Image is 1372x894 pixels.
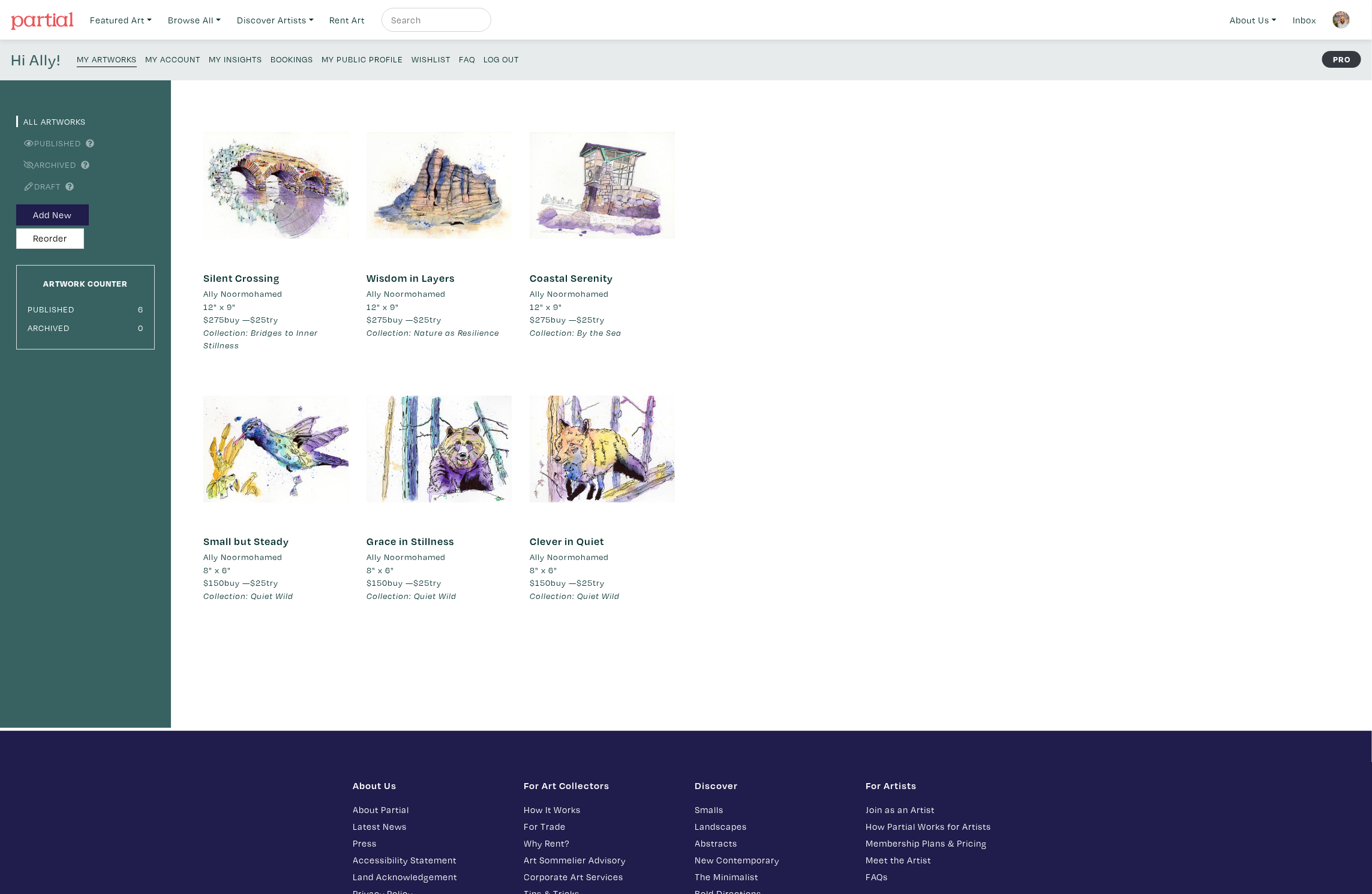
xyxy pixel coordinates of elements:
[209,53,262,65] small: My Insights
[866,853,1019,867] a: Meet the Artist
[203,577,278,588] span: buy — try
[1287,8,1322,32] a: Inbox
[203,314,278,325] span: buy — try
[322,53,403,65] small: My Public Profile
[16,180,61,192] a: Draft
[203,550,283,564] li: Ally Noormohamed
[524,779,677,791] h1: For Art Collectors
[85,8,157,32] a: Featured Art
[209,50,262,67] a: My Insights
[695,820,848,833] a: Landscapes
[530,314,605,325] span: buy — try
[367,314,442,325] span: buy — try
[530,271,613,285] a: Coastal Serenity
[413,577,430,588] span: $25
[353,853,506,867] a: Accessibility Statement
[16,159,76,170] a: Archived
[16,228,84,249] button: Reorder
[695,803,848,817] a: Smalls
[412,50,451,67] a: Wishlist
[367,301,399,312] span: 12" x 9"
[530,577,551,588] span: $150
[203,534,289,548] a: Small but Steady
[203,271,280,285] a: Silent Crossing
[232,8,319,32] a: Discover Artists
[577,314,593,325] span: $25
[695,870,848,884] a: The Minimalist
[353,820,506,833] a: Latest News
[1322,51,1361,68] strong: PRO
[77,50,137,67] a: My Artworks
[367,577,388,588] span: $150
[138,322,143,333] small: 0
[203,327,318,351] em: Collection: Bridges to Inner Stillness
[367,550,446,564] li: Ally Noormohamed
[203,287,349,300] a: Ally Noormohamed
[524,820,677,833] a: For Trade
[367,327,499,338] em: Collection: Nature as Resilience
[524,853,677,867] a: Art Sommelier Advisory
[695,779,848,791] h1: Discover
[367,271,455,285] a: Wisdom in Layers
[163,8,226,32] a: Browse All
[866,820,1019,833] a: How Partial Works for Artists
[28,303,74,315] small: Published
[695,836,848,850] a: Abstracts
[353,836,506,850] a: Press
[322,50,403,67] a: My Public Profile
[866,779,1019,791] h1: For Artists
[203,550,349,564] a: Ally Noormohamed
[577,577,593,588] span: $25
[367,287,446,300] li: Ally Noormohamed
[367,314,388,325] span: $275
[353,779,506,791] h1: About Us
[530,564,557,576] span: 8" x 6"
[530,327,622,338] em: Collection: By the Sea
[484,50,519,67] a: Log Out
[530,590,620,601] em: Collection: Quiet Wild
[367,550,512,564] a: Ally Noormohamed
[353,803,506,817] a: About Partial
[16,116,86,127] a: All Artworks
[203,564,231,576] span: 8" x 6"
[353,870,506,884] a: Land Acknowledgement
[1332,11,1350,29] img: phpThumb.php
[367,534,454,548] a: Grace in Stillness
[250,314,266,325] span: $25
[866,836,1019,850] a: Membership Plans & Pricing
[271,53,313,65] small: Bookings
[530,550,609,564] li: Ally Noormohamed
[530,301,562,312] span: 12" x 9"
[16,137,81,149] a: Published
[530,534,604,548] a: Clever in Quiet
[484,53,519,65] small: Log Out
[530,577,605,588] span: buy — try
[524,836,677,850] a: Why Rent?
[271,50,313,67] a: Bookings
[367,590,457,601] em: Collection: Quiet Wild
[530,287,609,300] li: Ally Noormohamed
[203,301,236,312] span: 12" x 9"
[203,590,293,601] em: Collection: Quiet Wild
[11,50,61,70] h4: Hi Ally!
[145,53,200,65] small: My Account
[77,53,137,65] small: My Artworks
[524,870,677,884] a: Corporate Art Services
[367,577,442,588] span: buy — try
[459,53,475,65] small: FAQ
[524,803,677,817] a: How It Works
[390,13,480,28] input: Search
[138,303,143,315] small: 6
[367,564,394,576] span: 8" x 6"
[866,870,1019,884] a: FAQs
[866,803,1019,817] a: Join as an Artist
[16,204,89,225] button: Add New
[530,550,675,564] a: Ally Noormohamed
[459,50,475,67] a: FAQ
[367,287,512,300] a: Ally Noormohamed
[412,53,451,65] small: Wishlist
[43,278,128,289] small: Artwork Counter
[530,287,675,300] a: Ally Noormohamed
[250,577,266,588] span: $25
[325,8,371,32] a: Rent Art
